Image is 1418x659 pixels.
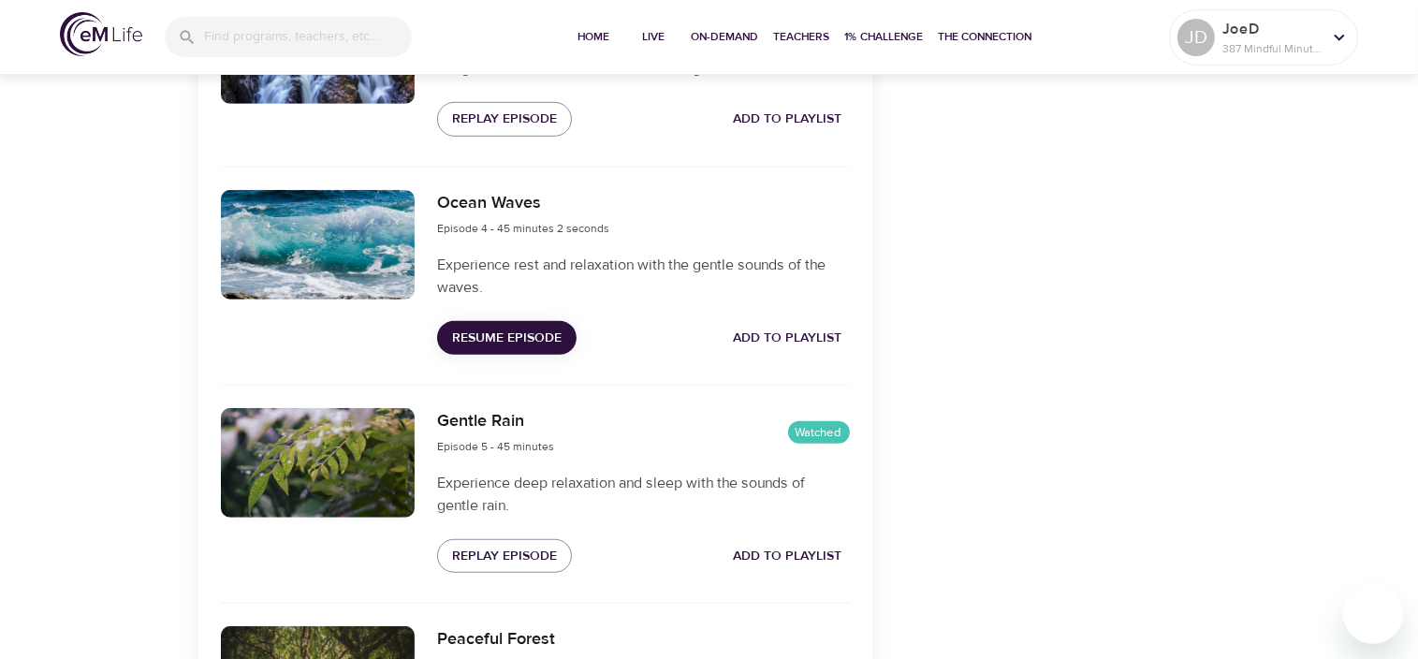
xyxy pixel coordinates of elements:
span: Episode 5 - 45 minutes [437,439,554,454]
p: Experience deep relaxation and sleep with the sounds of gentle rain. [437,472,849,517]
p: JoeD [1222,18,1322,40]
span: The Connection [939,27,1032,47]
span: Replay Episode [452,108,557,131]
span: Add to Playlist [734,545,842,568]
button: Add to Playlist [726,539,850,574]
span: Live [632,27,677,47]
span: Home [572,27,617,47]
button: Add to Playlist [726,321,850,356]
span: Add to Playlist [734,108,842,131]
span: On-Demand [692,27,759,47]
span: Watched [788,424,850,442]
img: logo [60,12,142,56]
span: Teachers [774,27,830,47]
span: Replay Episode [452,545,557,568]
span: Resume Episode [452,327,562,350]
div: JD [1177,19,1215,56]
h6: Peaceful Forest [437,626,555,653]
p: Experience rest and relaxation with the gentle sounds of the waves. [437,254,849,299]
input: Find programs, teachers, etc... [204,17,412,57]
span: Episode 4 - 45 minutes 2 seconds [437,221,609,236]
button: Add to Playlist [726,102,850,137]
button: Resume Episode [437,321,577,356]
h6: Ocean Waves [437,190,609,217]
iframe: Button to launch messaging window [1343,584,1403,644]
button: Replay Episode [437,539,572,574]
button: Replay Episode [437,102,572,137]
span: 1% Challenge [845,27,924,47]
span: Add to Playlist [734,327,842,350]
h6: Gentle Rain [437,408,554,435]
p: 387 Mindful Minutes [1222,40,1322,57]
